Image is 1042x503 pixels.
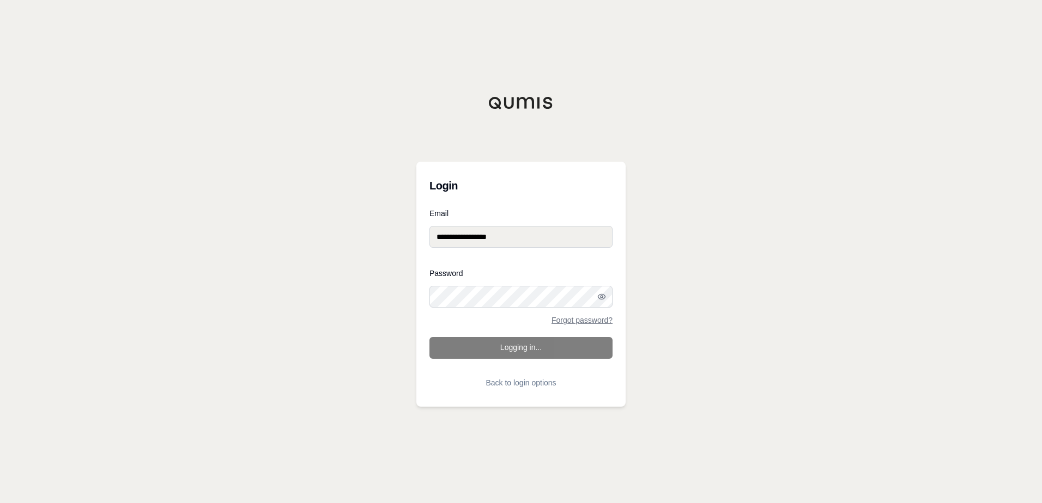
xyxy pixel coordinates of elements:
img: Qumis [488,96,554,109]
label: Password [429,269,613,277]
label: Email [429,210,613,217]
button: Back to login options [429,372,613,394]
a: Forgot password? [552,316,613,324]
h3: Login [429,175,613,197]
